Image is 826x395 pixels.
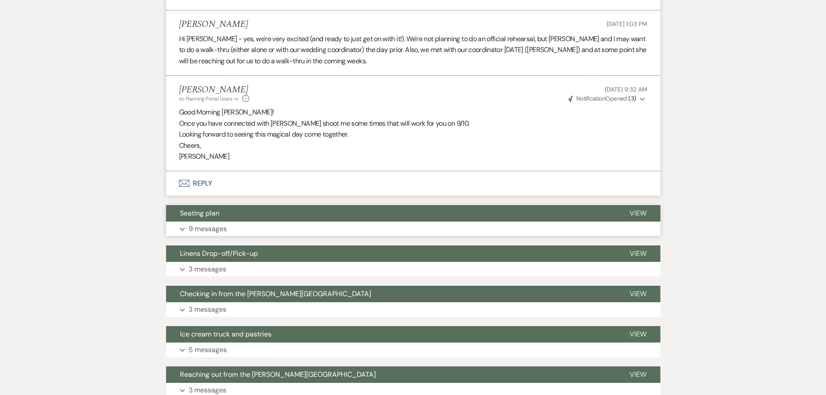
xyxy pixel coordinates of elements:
button: Seating plan [166,205,616,222]
span: Reaching out from the [PERSON_NAME][GEOGRAPHIC_DATA] [180,370,376,379]
p: Good Morning [PERSON_NAME]! [179,107,647,118]
button: 5 messages [166,343,660,357]
span: [DATE] 9:32 AM [605,85,647,93]
span: Linens Drop-off/Pick-up [180,249,258,258]
button: View [616,205,660,222]
button: View [616,366,660,383]
button: View [616,286,660,302]
span: View [630,209,646,218]
strong: ( 3 ) [628,95,636,102]
span: View [630,249,646,258]
p: 5 messages [189,344,227,356]
button: Reply [166,171,660,196]
button: 3 messages [166,262,660,277]
p: Looking forward to seeing this magical day come together. [179,129,647,140]
button: Linens Drop-off/Pick-up [166,245,616,262]
p: 9 messages [189,223,227,235]
p: Hi [PERSON_NAME] - yes, we're very excited (and ready to just get on with it!). We're not plannin... [179,33,647,67]
span: Checking in from the [PERSON_NAME][GEOGRAPHIC_DATA] [180,289,371,298]
button: View [616,245,660,262]
span: Seating plan [180,209,219,218]
span: View [630,370,646,379]
p: Once you have connected with [PERSON_NAME] shoot me some times that will work for you on 9/10. [179,118,647,129]
span: to: Planning Portal Users [179,95,232,102]
p: Cheers, [179,140,647,151]
button: to: Planning Portal Users [179,95,241,103]
button: 9 messages [166,222,660,236]
button: NotificationOpened (3) [567,94,647,103]
span: [DATE] 1:03 PM [607,20,647,28]
button: Checking in from the [PERSON_NAME][GEOGRAPHIC_DATA] [166,286,616,302]
p: 3 messages [189,264,226,275]
button: 3 messages [166,302,660,317]
button: Ice cream truck and pastries [166,326,616,343]
span: View [630,330,646,339]
h5: [PERSON_NAME] [179,19,248,30]
span: Notification [576,95,605,102]
button: Reaching out from the [PERSON_NAME][GEOGRAPHIC_DATA] [166,366,616,383]
p: 3 messages [189,304,226,315]
span: Opened [568,95,637,102]
p: [PERSON_NAME] [179,151,647,162]
span: Ice cream truck and pastries [180,330,271,339]
button: View [616,326,660,343]
h5: [PERSON_NAME] [179,85,250,95]
span: View [630,289,646,298]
